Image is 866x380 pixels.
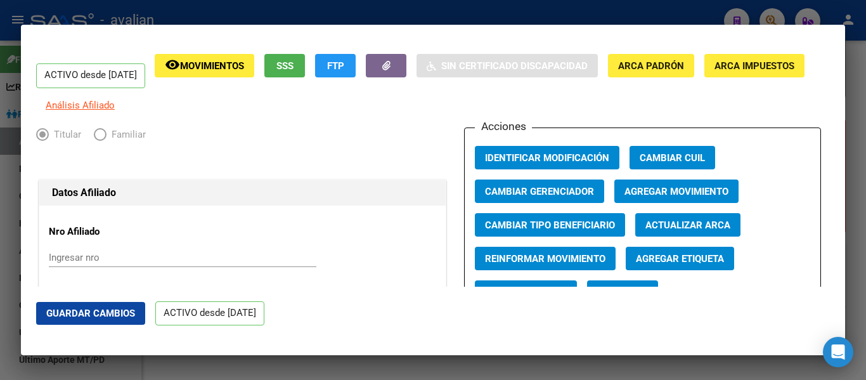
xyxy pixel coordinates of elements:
span: Agregar Etiqueta [636,253,724,265]
button: Agregar Movimiento [614,180,739,203]
span: ARCA Impuestos [714,60,794,72]
p: ACTIVO desde [DATE] [155,301,264,326]
button: Agregar Etiqueta [626,247,734,270]
button: Vencimiento PMI [475,280,577,304]
button: Movimientos [155,54,254,77]
span: Familiar [107,128,146,142]
span: Agregar Movimiento [624,186,728,197]
button: Actualizar ARCA [635,213,740,237]
button: Cambiar Gerenciador [475,180,604,203]
span: SSS [276,60,294,72]
button: Cambiar Tipo Beneficiario [475,213,625,237]
button: FTP [315,54,356,77]
span: FTP [327,60,344,72]
span: Sin Certificado Discapacidad [441,60,588,72]
button: Identificar Modificación [475,146,619,169]
button: Sin Certificado Discapacidad [417,54,598,77]
mat-radio-group: Elija una opción [36,131,158,143]
button: Categoria [587,280,658,304]
button: ARCA Impuestos [704,54,805,77]
p: ACTIVO desde [DATE] [36,63,145,88]
p: Nro Afiliado [49,225,165,239]
span: ARCA Padrón [618,60,684,72]
mat-icon: remove_red_eye [165,57,180,72]
button: Cambiar CUIL [630,146,715,169]
button: SSS [264,54,305,77]
span: Movimientos [180,60,244,72]
span: Análisis Afiliado [46,100,115,111]
span: Reinformar Movimiento [485,253,605,265]
button: ARCA Padrón [608,54,694,77]
span: Guardar Cambios [46,308,135,319]
h3: Acciones [475,118,532,134]
span: Identificar Modificación [485,152,609,164]
span: Cambiar Tipo Beneficiario [485,219,615,231]
span: Actualizar ARCA [645,219,730,231]
h1: Datos Afiliado [52,185,433,200]
span: Titular [49,128,81,142]
button: Guardar Cambios [36,302,145,325]
div: Open Intercom Messenger [823,337,853,367]
span: Cambiar Gerenciador [485,186,594,197]
span: Cambiar CUIL [640,152,705,164]
button: Reinformar Movimiento [475,247,616,270]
